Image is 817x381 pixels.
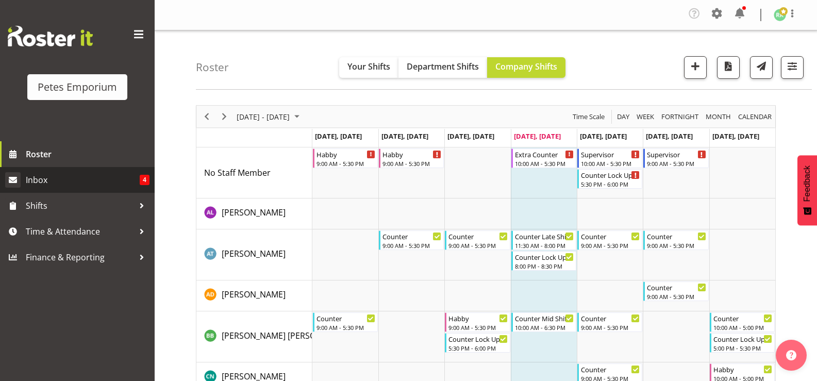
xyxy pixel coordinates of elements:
h4: Roster [196,61,229,73]
a: [PERSON_NAME] [222,206,286,219]
div: Beena Beena"s event - Habby Begin From Wednesday, September 3, 2025 at 9:00:00 AM GMT+12:00 Ends ... [445,312,510,332]
button: Timeline Week [635,110,656,123]
a: No Staff Member [204,167,271,179]
button: Your Shifts [339,57,398,78]
span: [PERSON_NAME] [PERSON_NAME] [222,330,352,341]
button: Feedback - Show survey [797,155,817,225]
div: 5:00 PM - 5:30 PM [713,344,772,352]
div: 9:00 AM - 5:30 PM [647,292,706,301]
div: Alex-Micheal Taniwha"s event - Counter Begin From Friday, September 5, 2025 at 9:00:00 AM GMT+12:... [577,230,642,250]
span: Time & Attendance [26,224,134,239]
a: [PERSON_NAME] [222,247,286,260]
a: [PERSON_NAME] [PERSON_NAME] [222,329,352,342]
div: Alex-Micheal Taniwha"s event - Counter Begin From Saturday, September 6, 2025 at 9:00:00 AM GMT+1... [643,230,708,250]
button: Next [218,110,231,123]
div: Counter [581,364,640,374]
div: Supervisor [647,149,706,159]
div: Beena Beena"s event - Counter Lock Up Begin From Wednesday, September 3, 2025 at 5:30:00 PM GMT+1... [445,333,510,353]
div: Counter [448,231,507,241]
div: Extra Counter [515,149,574,159]
button: Department Shifts [398,57,487,78]
span: Inbox [26,172,140,188]
div: Counter Late Shift [515,231,574,241]
div: Beena Beena"s event - Counter Begin From Friday, September 5, 2025 at 9:00:00 AM GMT+12:00 Ends A... [577,312,642,332]
button: Add a new shift [684,56,707,79]
span: [DATE], [DATE] [580,131,627,141]
div: 9:00 AM - 5:30 PM [581,323,640,332]
span: [DATE], [DATE] [514,131,561,141]
div: 9:00 AM - 5:30 PM [382,159,441,168]
div: Counter Lock Up [581,170,640,180]
span: Week [636,110,655,123]
button: Time Scale [571,110,607,123]
div: 9:00 AM - 5:30 PM [316,323,375,332]
span: Roster [26,146,149,162]
span: calendar [737,110,773,123]
div: 9:00 AM - 5:30 PM [448,323,507,332]
span: Your Shifts [347,61,390,72]
div: Habby [316,149,375,159]
img: Rosterit website logo [8,26,93,46]
button: Timeline Month [704,110,733,123]
div: 10:00 AM - 5:30 PM [581,159,640,168]
div: Next [215,106,233,127]
span: [PERSON_NAME] [222,248,286,259]
div: 9:00 AM - 5:30 PM [448,241,507,250]
button: September 01 - 07, 2025 [235,110,304,123]
td: Alex-Micheal Taniwha resource [196,229,312,280]
div: 9:00 AM - 5:30 PM [647,241,706,250]
div: Previous [198,106,215,127]
span: Feedback [803,165,812,202]
div: Beena Beena"s event - Counter Lock Up Begin From Sunday, September 7, 2025 at 5:00:00 PM GMT+12:0... [710,333,775,353]
div: Alex-Micheal Taniwha"s event - Counter Lock Up Begin From Thursday, September 4, 2025 at 8:00:00 ... [511,251,576,271]
span: Finance & Reporting [26,250,134,265]
div: 9:00 AM - 5:30 PM [316,159,375,168]
div: Habby [382,149,441,159]
div: Counter Lock Up [713,334,772,344]
img: ruth-robertson-taylor722.jpg [774,9,786,21]
div: Counter [382,231,441,241]
button: Timeline Day [615,110,631,123]
button: Previous [200,110,214,123]
button: Month [737,110,774,123]
img: help-xxl-2.png [786,350,796,360]
span: [DATE], [DATE] [381,131,428,141]
span: Day [616,110,630,123]
div: Counter Lock Up [448,334,507,344]
div: Beena Beena"s event - Counter Mid Shift Begin From Thursday, September 4, 2025 at 10:00:00 AM GMT... [511,312,576,332]
div: Counter Mid Shift [515,313,574,323]
a: [PERSON_NAME] [222,288,286,301]
div: Counter [713,313,772,323]
div: No Staff Member"s event - Supervisor Begin From Saturday, September 6, 2025 at 9:00:00 AM GMT+12:... [643,148,708,168]
td: No Staff Member resource [196,147,312,198]
div: Counter [316,313,375,323]
div: No Staff Member"s event - Supervisor Begin From Friday, September 5, 2025 at 10:00:00 AM GMT+12:0... [577,148,642,168]
div: 8:00 PM - 8:30 PM [515,262,574,270]
button: Send a list of all shifts for the selected filtered period to all rostered employees. [750,56,773,79]
span: [DATE], [DATE] [712,131,759,141]
div: 9:00 AM - 5:30 PM [581,241,640,250]
div: Counter Lock Up [515,252,574,262]
button: Fortnight [660,110,701,123]
div: 10:00 AM - 5:00 PM [713,323,772,332]
div: Amelia Denz"s event - Counter Begin From Saturday, September 6, 2025 at 9:00:00 AM GMT+12:00 Ends... [643,281,708,301]
div: 9:00 AM - 5:30 PM [647,159,706,168]
button: Download a PDF of the roster according to the set date range. [717,56,740,79]
span: [DATE], [DATE] [646,131,693,141]
div: Counter [581,231,640,241]
td: Beena Beena resource [196,311,312,362]
td: Amelia Denz resource [196,280,312,311]
span: [DATE], [DATE] [447,131,494,141]
div: No Staff Member"s event - Habby Begin From Monday, September 1, 2025 at 9:00:00 AM GMT+12:00 Ends... [313,148,378,168]
div: 10:00 AM - 6:30 PM [515,323,574,332]
span: No Staff Member [204,167,271,178]
div: No Staff Member"s event - Extra Counter Begin From Thursday, September 4, 2025 at 10:00:00 AM GMT... [511,148,576,168]
div: Counter [647,231,706,241]
span: Month [705,110,732,123]
div: Supervisor [581,149,640,159]
span: Shifts [26,198,134,213]
div: Beena Beena"s event - Counter Begin From Sunday, September 7, 2025 at 10:00:00 AM GMT+12:00 Ends ... [710,312,775,332]
span: Time Scale [572,110,606,123]
div: 11:30 AM - 8:00 PM [515,241,574,250]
